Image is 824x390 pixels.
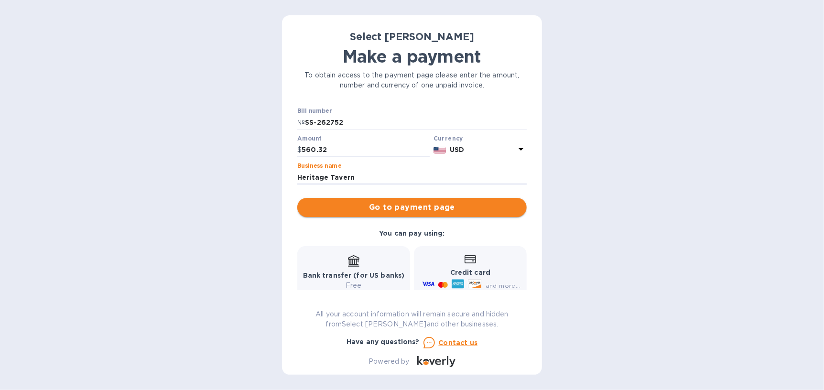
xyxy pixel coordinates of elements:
[297,136,322,141] label: Amount
[434,135,463,142] b: Currency
[297,108,332,114] label: Bill number
[450,269,490,276] b: Credit card
[350,31,474,43] b: Select [PERSON_NAME]
[297,145,302,155] p: $
[450,146,464,153] b: USD
[297,163,341,169] label: Business name
[439,339,478,347] u: Contact us
[303,271,405,279] b: Bank transfer (for US banks)
[302,143,430,157] input: 0.00
[369,357,409,367] p: Powered by
[297,309,527,329] p: All your account information will remain secure and hidden from Select [PERSON_NAME] and other bu...
[486,282,520,289] span: and more...
[434,147,446,153] img: USD
[297,118,305,128] p: №
[297,70,527,90] p: To obtain access to the payment page please enter the amount, number and currency of one unpaid i...
[297,46,527,66] h1: Make a payment
[305,202,519,213] span: Go to payment page
[297,198,527,217] button: Go to payment page
[305,115,527,130] input: Enter bill number
[379,229,445,237] b: You can pay using:
[297,170,527,184] input: Enter business name
[303,281,405,291] p: Free
[347,338,420,346] b: Have any questions?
